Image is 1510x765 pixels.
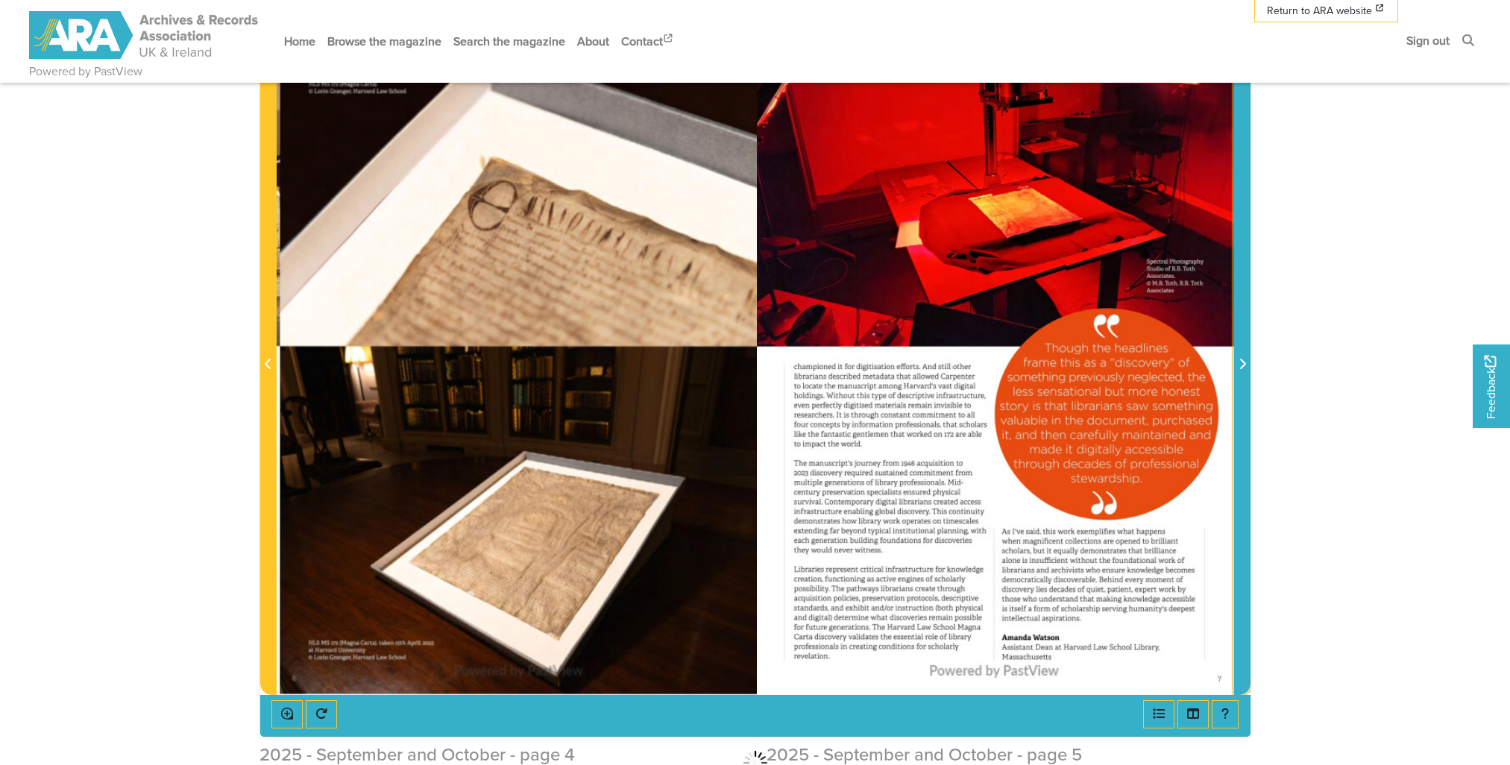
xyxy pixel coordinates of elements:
a: About [571,22,615,61]
img: 2025 - September and October - page 5 [755,17,1234,694]
button: Help [1212,700,1239,728]
button: Open metadata window [1143,700,1174,728]
button: Thumbnails [1177,700,1209,728]
a: Contact [615,22,681,61]
a: ARA - ARC Magazine | Powered by PastView logo [29,3,260,68]
button: Rotate the book [306,700,337,728]
button: Enable or disable loupe tool (Alt+L) [271,700,303,728]
a: Sign out [1400,21,1456,60]
img: ARA - ARC Magazine | Powered by PastView [29,11,260,59]
a: Powered by PastView [29,63,142,81]
a: Search the magazine [447,22,571,61]
button: Previous Page [260,17,277,694]
button: Next Page [1234,17,1251,694]
a: Home [278,22,321,61]
a: Browse the magazine [321,22,447,61]
span: Return to ARA website [1267,3,1372,19]
a: Would you like to provide feedback? [1473,344,1510,428]
span: Feedback [1482,355,1500,418]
